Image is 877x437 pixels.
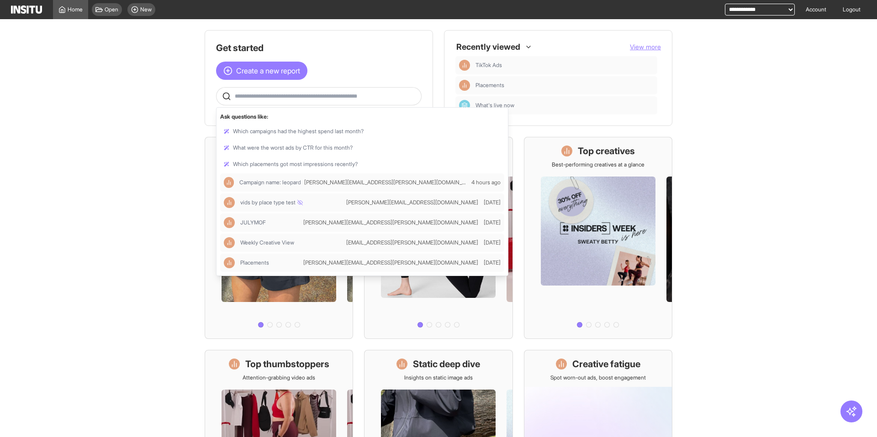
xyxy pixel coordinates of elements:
span: TikTok Ads [475,62,502,69]
a: What's live nowSee all active ads instantly [205,137,353,339]
span: JULYMOF [240,219,300,226]
span: Placements [240,259,269,266]
span: Placements [475,82,504,89]
img: Logo [11,5,42,14]
span: vids by place type test [240,199,303,206]
div: Insights [224,257,235,268]
h1: Get started [216,42,422,54]
span: Placements [240,259,300,266]
span: JULYMOF [240,219,266,226]
div: Insights [459,80,470,91]
h1: Top thumbstoppers [245,358,329,370]
h1: Static deep dive [413,358,480,370]
p: Attention-grabbing video ads [243,374,315,381]
a: Top creativesBest-performing creatives at a glance [524,137,672,339]
button: Create a new report [216,62,307,80]
span: Open [105,6,118,13]
span: Weekly Creative View [240,239,294,246]
div: Insights [224,237,235,248]
span: Campaign name: leopard [239,179,301,186]
button: View more [630,42,661,52]
span: View more [630,43,661,51]
p: Insights on static image ads [404,374,473,381]
span: TikTok Ads [475,62,654,69]
span: Campaign name: leopard [239,179,300,186]
span: What's live now [475,102,654,109]
div: Insights [224,197,235,208]
span: vids by place type test [240,199,343,206]
span: New [140,6,152,13]
span: What's live now [475,102,514,109]
h1: Top creatives [578,145,635,157]
div: Insights [459,60,470,71]
p: Best-performing creatives at a glance [552,161,645,168]
span: Weekly Creative View [240,239,343,246]
span: Placements [475,82,654,89]
div: Insights [224,177,234,188]
div: Dashboard [459,100,470,111]
div: Insights [224,217,235,228]
span: Home [68,6,83,13]
span: Create a new report [236,65,300,76]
